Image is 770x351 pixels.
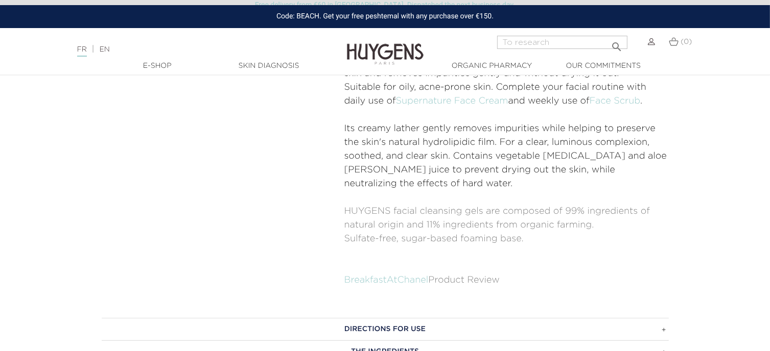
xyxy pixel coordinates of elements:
a: Our commitments [552,61,655,71]
a: E-Shop [106,61,208,71]
a: EN [99,46,109,53]
a: BreakfastAtChanel [344,275,429,285]
a: Face Scrub [590,96,641,106]
font: and weekly use of [508,96,590,106]
font: E-Shop [143,62,172,69]
a: FR [77,46,87,57]
font: Sulfate-free, sugar-based foaming base. [344,234,524,243]
a: Organic Pharmacy [441,61,543,71]
font: Our commitments [566,62,641,69]
input: To research [497,36,627,49]
font: Skin diagnosis [238,62,299,69]
font: HUYGENS facial cleansing gels are composed of 99% ingredients of natural origin and 11% ingredien... [344,207,650,230]
font: Product Review [428,275,500,285]
font: Its creamy lather gently removes impurities while helping to preserve the skin's natural hydrolip... [344,124,667,188]
a: Supernature Face Cream [396,96,508,106]
font: DIRECTIONS FOR USE [344,325,426,333]
button:  [608,33,626,46]
a: DIRECTIONS FOR USE [102,318,669,340]
font: . [640,96,642,106]
font: Code: BEACH. Get your free peshtemal with any purchase over €150. [276,12,494,20]
font: (0) [681,38,692,45]
font: FR [77,46,87,53]
img: Huygens [347,27,424,66]
a: Skin diagnosis [218,61,320,71]
font: Organic Pharmacy [452,62,532,69]
font: | [92,45,95,54]
font: Suitable for oily, acne-prone skin. Complete your facial routine with daily use of [344,83,646,106]
font:  [611,41,623,53]
font: Free delivery from €60 in [GEOGRAPHIC_DATA]. Dispatched the next business day. [255,1,515,9]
